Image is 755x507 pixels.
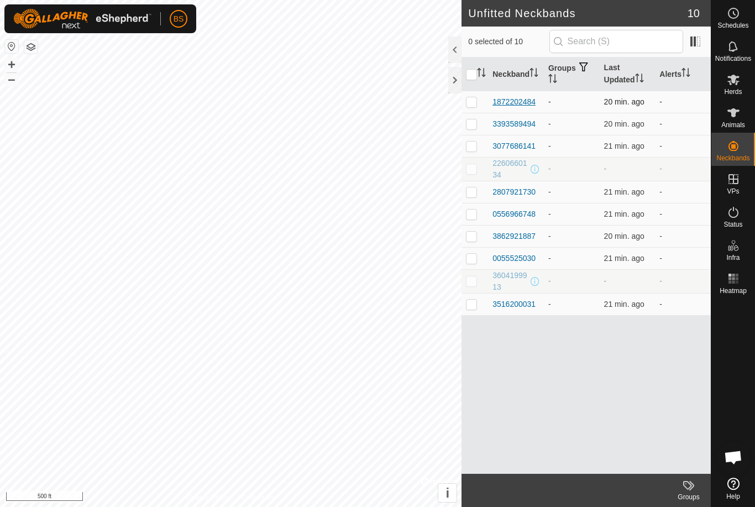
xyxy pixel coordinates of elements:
[655,181,711,203] td: -
[655,203,711,225] td: -
[655,293,711,315] td: -
[715,55,751,62] span: Notifications
[544,293,600,315] td: -
[655,58,711,91] th: Alerts
[492,186,536,198] div: 2807921730
[492,270,528,293] div: 3604199913
[604,97,644,106] span: Sep 8, 2025 at 3:32 PM
[544,247,600,269] td: -
[727,188,739,195] span: VPs
[544,157,600,181] td: -
[549,30,683,53] input: Search (S)
[544,135,600,157] td: -
[13,9,151,29] img: Gallagher Logo
[445,485,449,500] span: i
[174,13,184,25] span: BS
[716,155,749,161] span: Neckbands
[544,113,600,135] td: -
[488,58,544,91] th: Neckband
[604,232,644,241] span: Sep 8, 2025 at 3:32 PM
[544,91,600,113] td: -
[492,299,536,310] div: 3516200031
[600,58,656,91] th: Last Updated
[655,269,711,293] td: -
[655,113,711,135] td: -
[548,76,557,85] p-sorticon: Activate to sort
[726,254,740,261] span: Infra
[723,221,742,228] span: Status
[717,22,748,29] span: Schedules
[604,254,644,263] span: Sep 8, 2025 at 3:32 PM
[468,7,688,20] h2: Unfitted Neckbands
[655,225,711,247] td: -
[604,142,644,150] span: Sep 8, 2025 at 3:32 PM
[544,269,600,293] td: -
[720,288,747,294] span: Heatmap
[724,88,742,95] span: Herds
[711,473,755,504] a: Help
[492,158,528,181] div: 2260660134
[681,70,690,79] p-sorticon: Activate to sort
[5,58,18,71] button: +
[604,300,644,309] span: Sep 8, 2025 at 3:32 PM
[544,225,600,247] td: -
[544,58,600,91] th: Groups
[604,210,644,218] span: Sep 8, 2025 at 3:32 PM
[492,96,536,108] div: 1872202484
[477,70,486,79] p-sorticon: Activate to sort
[655,157,711,181] td: -
[604,276,607,285] span: -
[492,253,536,264] div: 0055525030
[5,40,18,53] button: Reset Map
[187,493,229,503] a: Privacy Policy
[468,36,549,48] span: 0 selected of 10
[635,75,644,84] p-sorticon: Activate to sort
[242,493,274,503] a: Contact Us
[24,40,38,54] button: Map Layers
[544,181,600,203] td: -
[604,119,644,128] span: Sep 8, 2025 at 3:32 PM
[655,247,711,269] td: -
[717,441,750,474] div: Open chat
[492,118,536,130] div: 3393589494
[529,70,538,79] p-sorticon: Activate to sort
[492,208,536,220] div: 0556966748
[438,484,457,502] button: i
[721,122,745,128] span: Animals
[667,492,711,502] div: Groups
[655,135,711,157] td: -
[726,493,740,500] span: Help
[492,231,536,242] div: 3862921887
[655,91,711,113] td: -
[604,187,644,196] span: Sep 8, 2025 at 3:32 PM
[688,5,700,22] span: 10
[544,203,600,225] td: -
[604,164,607,173] span: -
[492,140,536,152] div: 3077686141
[5,72,18,86] button: –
